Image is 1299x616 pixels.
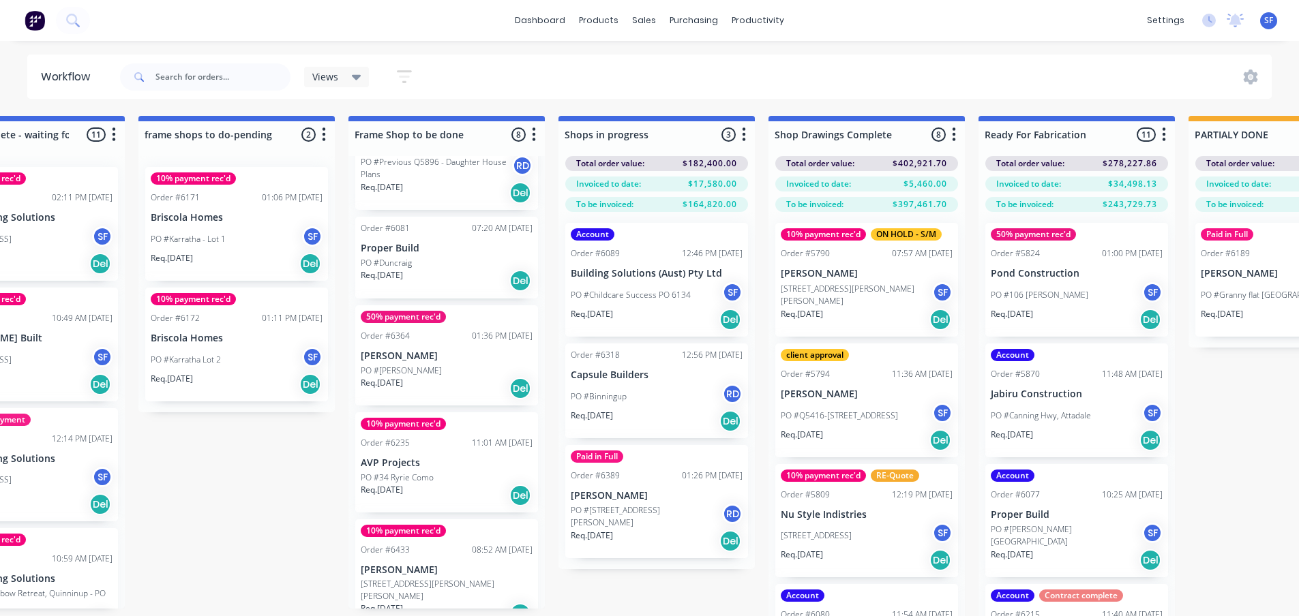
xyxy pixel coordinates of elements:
p: Pond Construction [991,268,1163,279]
p: PO #Duncraig [361,257,412,269]
p: Req. [DATE] [991,308,1033,320]
p: PO #[PERSON_NAME][GEOGRAPHIC_DATA] [991,523,1142,548]
div: Del [89,373,111,395]
div: Del [299,373,321,395]
div: 12:46 PM [DATE] [682,247,743,260]
p: PO #[PERSON_NAME] [361,365,442,377]
p: PO #34 Ryrie Como [361,472,434,484]
p: [PERSON_NAME] [781,268,953,279]
p: Req. [DATE] [1201,308,1243,320]
span: Total order value: [996,157,1064,170]
div: ON HOLD - S/M [871,228,942,241]
div: SF [722,282,743,303]
div: AccountOrder #608912:46 PM [DATE]Building Solutions (Aust) Pty LtdPO #Childcare Success PO 6134SF... [565,223,748,337]
div: 10:25 AM [DATE] [1102,489,1163,501]
p: Req. [DATE] [991,429,1033,441]
p: Capsule Builders [571,369,743,381]
div: client approvalOrder #579411:36 AM [DATE][PERSON_NAME]PO #Q5416-[STREET_ADDRESS]SFReq.[DATE]Del [775,343,958,457]
div: Order #6235 [361,437,410,449]
div: Del [1139,549,1161,571]
div: RD [722,504,743,524]
p: Req. [DATE] [151,252,193,264]
p: Proper Build [361,243,533,254]
span: Views [312,70,338,84]
div: Del [719,309,741,330]
div: SF [932,282,953,303]
p: [STREET_ADDRESS][PERSON_NAME][PERSON_NAME] [361,578,533,602]
span: $164,820.00 [683,198,737,211]
div: 50% payment rec'd [361,311,446,323]
p: [STREET_ADDRESS][PERSON_NAME][PERSON_NAME] [781,283,932,307]
p: Jabiru Construction [991,388,1163,400]
span: To be invoiced: [576,198,633,211]
div: SF [1142,403,1163,423]
div: SF [932,403,953,423]
div: AccountOrder #587011:48 AM [DATE]Jabiru ConstructionPO #Canning Hwy, AttadaleSFReq.[DATE]Del [985,343,1168,457]
div: Workflow [41,69,97,85]
div: Del [89,253,111,275]
p: Nu Style Indistries [781,509,953,521]
p: Req. [DATE] [781,308,823,320]
div: 10% payment rec'd [361,525,446,537]
p: Req. [DATE] [571,529,613,542]
div: SF [932,523,953,543]
span: Invoiced to date: [786,178,851,190]
div: Account [991,469,1034,482]
div: 10% payment rec'd [781,228,866,241]
span: SF [1264,14,1273,27]
div: Order #6172 [151,312,200,324]
span: To be invoiced: [996,198,1054,211]
p: Req. [DATE] [571,410,613,422]
span: Invoiced to date: [576,178,641,190]
div: Del [299,253,321,275]
p: PO #Karratha Lot 2 [151,354,221,366]
div: 50% payment rec'dOrder #636401:36 PM [DATE][PERSON_NAME]PO #[PERSON_NAME]Req.[DATE]Del [355,305,538,405]
div: 10:59 AM [DATE] [52,553,113,565]
p: [STREET_ADDRESS] [781,529,852,542]
div: Del [929,549,951,571]
p: Req. [DATE] [991,549,1033,561]
div: 11:01 AM [DATE] [472,437,533,449]
div: Account [991,589,1034,602]
p: PO #Previous Q5896 - Daughter House Plans [361,156,512,181]
div: RD [722,384,743,404]
div: SF [92,467,113,487]
div: Account [991,349,1034,361]
span: Total order value: [576,157,644,170]
div: Order #5870 [991,368,1040,380]
p: Req. [DATE] [361,377,403,389]
span: $5,460.00 [904,178,947,190]
span: $243,729.73 [1103,198,1157,211]
span: $402,921.70 [893,157,947,170]
div: 11:36 AM [DATE] [892,368,953,380]
div: Del [929,429,951,451]
div: 10% payment rec'dRE-QuoteOrder #580912:19 PM [DATE]Nu Style Indistries[STREET_ADDRESS]SFReq.[DATE... [775,464,958,578]
div: 50% payment rec'dOrder #582401:00 PM [DATE]Pond ConstructionPO #106 [PERSON_NAME]SFReq.[DATE]Del [985,223,1168,337]
p: AVP Projects [361,457,533,469]
div: 01:11 PM [DATE] [262,312,323,324]
div: Paid in FullOrder #638901:26 PM [DATE][PERSON_NAME]PO #[STREET_ADDRESS][PERSON_NAME]RDReq.[DATE]Del [565,445,748,559]
div: RE-Quote [871,469,919,482]
span: Total order value: [786,157,854,170]
div: Order #6389 [571,469,620,482]
div: client approval [781,349,849,361]
p: Req. [DATE] [781,429,823,441]
p: Req. [DATE] [571,308,613,320]
p: [PERSON_NAME] [361,350,533,362]
div: AccountOrder #607710:25 AM [DATE]Proper BuildPO #[PERSON_NAME][GEOGRAPHIC_DATA]SFReq.[DATE]Del [985,464,1168,578]
input: Search for orders... [155,63,290,91]
p: PO #Childcare Success PO 6134 [571,289,691,301]
span: $278,227.86 [1103,157,1157,170]
div: SF [1142,282,1163,303]
div: 01:36 PM [DATE] [472,330,533,342]
p: PO #Q5416-[STREET_ADDRESS] [781,410,898,422]
div: 12:19 PM [DATE] [892,489,953,501]
span: Total order value: [1206,157,1274,170]
div: Del [1139,429,1161,451]
div: Order #631812:56 PM [DATE]Capsule BuildersPO #BinningupRDReq.[DATE]Del [565,343,748,438]
div: Del [1139,309,1161,330]
div: 08:52 AM [DATE] [472,544,533,556]
div: Order #6318 [571,349,620,361]
div: 50% payment rec'd [991,228,1076,241]
div: RD [512,155,533,176]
